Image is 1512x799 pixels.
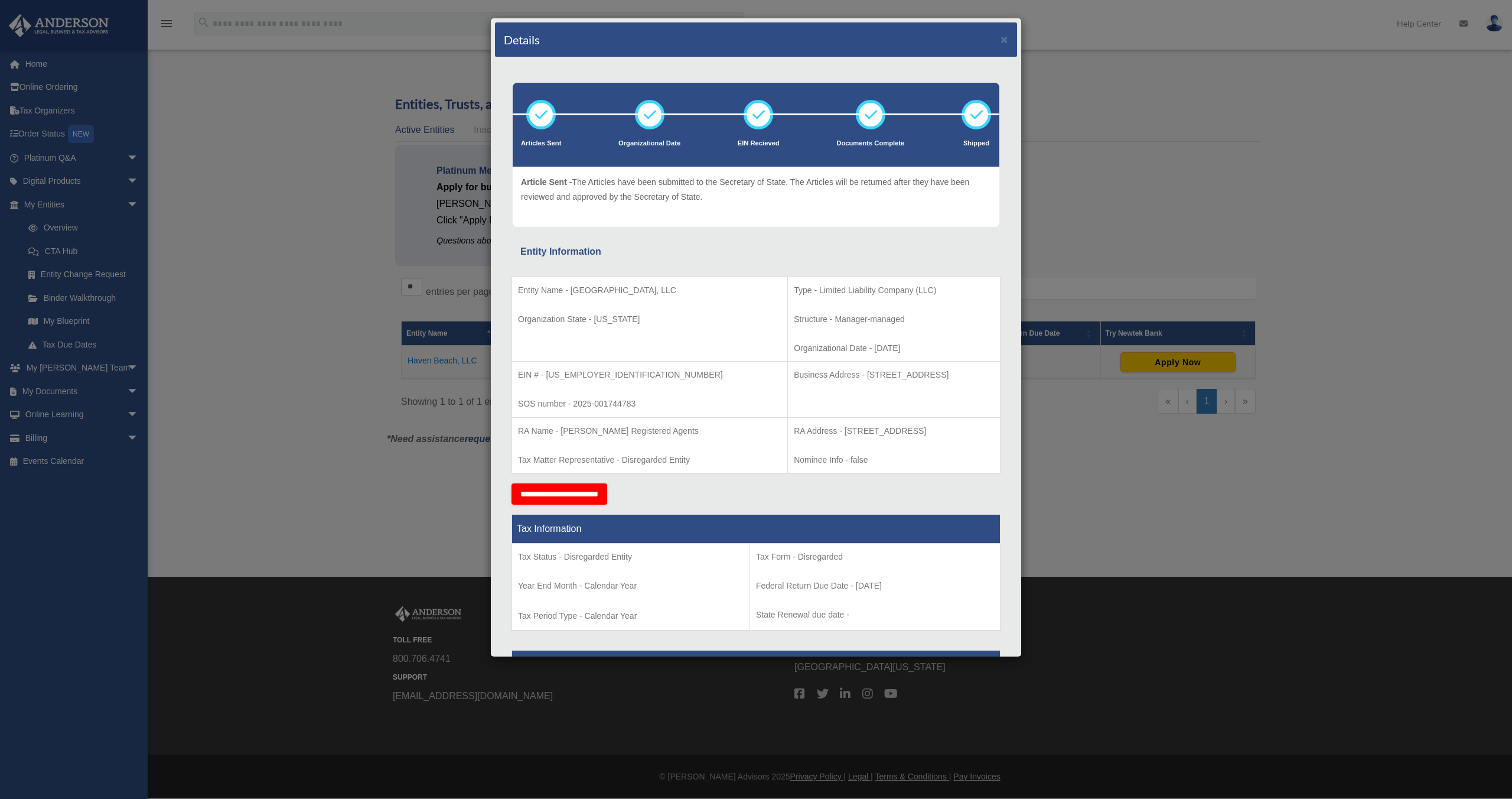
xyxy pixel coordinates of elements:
p: Nominee Info - false [794,453,994,467]
p: Organizational Date [618,138,680,150]
p: Organization State - [US_STATE] [518,312,781,327]
p: Tax Form - Disregarded [756,550,994,564]
p: Business Address - [STREET_ADDRESS] [794,368,994,382]
p: Entity Name - [GEOGRAPHIC_DATA], LLC [518,283,781,298]
div: Entity Information [520,243,992,260]
p: EIN # - [US_EMPLOYER_IDENTIFICATION_NUMBER] [518,368,781,382]
p: Organizational Date - [DATE] [794,341,994,356]
p: Shipped [962,138,991,150]
p: Documents Complete [836,138,904,150]
p: SOS number - 2025-001744783 [518,397,781,411]
p: Federal Return Due Date - [DATE] [756,579,994,593]
p: Type - Limited Liability Company (LLC) [794,283,994,298]
td: Tax Period Type - Calendar Year [512,544,750,631]
p: Articles Sent [521,138,561,150]
p: RA Address - [STREET_ADDRESS] [794,424,994,439]
h4: Details [504,31,540,48]
th: Tax Information [512,515,1001,544]
p: RA Name - [PERSON_NAME] Registered Agents [518,424,781,439]
p: Year End Month - Calendar Year [518,579,744,593]
p: Tax Status - Disregarded Entity [518,550,744,564]
p: State Renewal due date - [756,608,994,622]
p: Tax Matter Representative - Disregarded Entity [518,453,781,467]
span: Article Sent - [521,177,572,187]
th: Formation Progress [512,651,1001,680]
p: EIN Recieved [738,138,780,150]
button: × [1001,33,1008,46]
p: Structure - Manager-managed [794,312,994,327]
p: The Articles have been submitted to the Secretary of State. The Articles will be returned after t... [521,175,991,204]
